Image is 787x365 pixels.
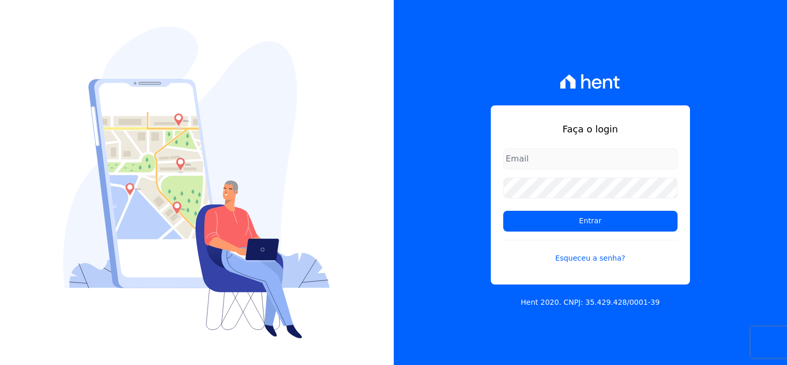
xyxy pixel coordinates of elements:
[503,211,678,232] input: Entrar
[521,297,660,308] p: Hent 2020. CNPJ: 35.429.428/0001-39
[503,122,678,136] h1: Faça o login
[63,26,330,339] img: Login
[503,240,678,264] a: Esqueceu a senha?
[503,148,678,169] input: Email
